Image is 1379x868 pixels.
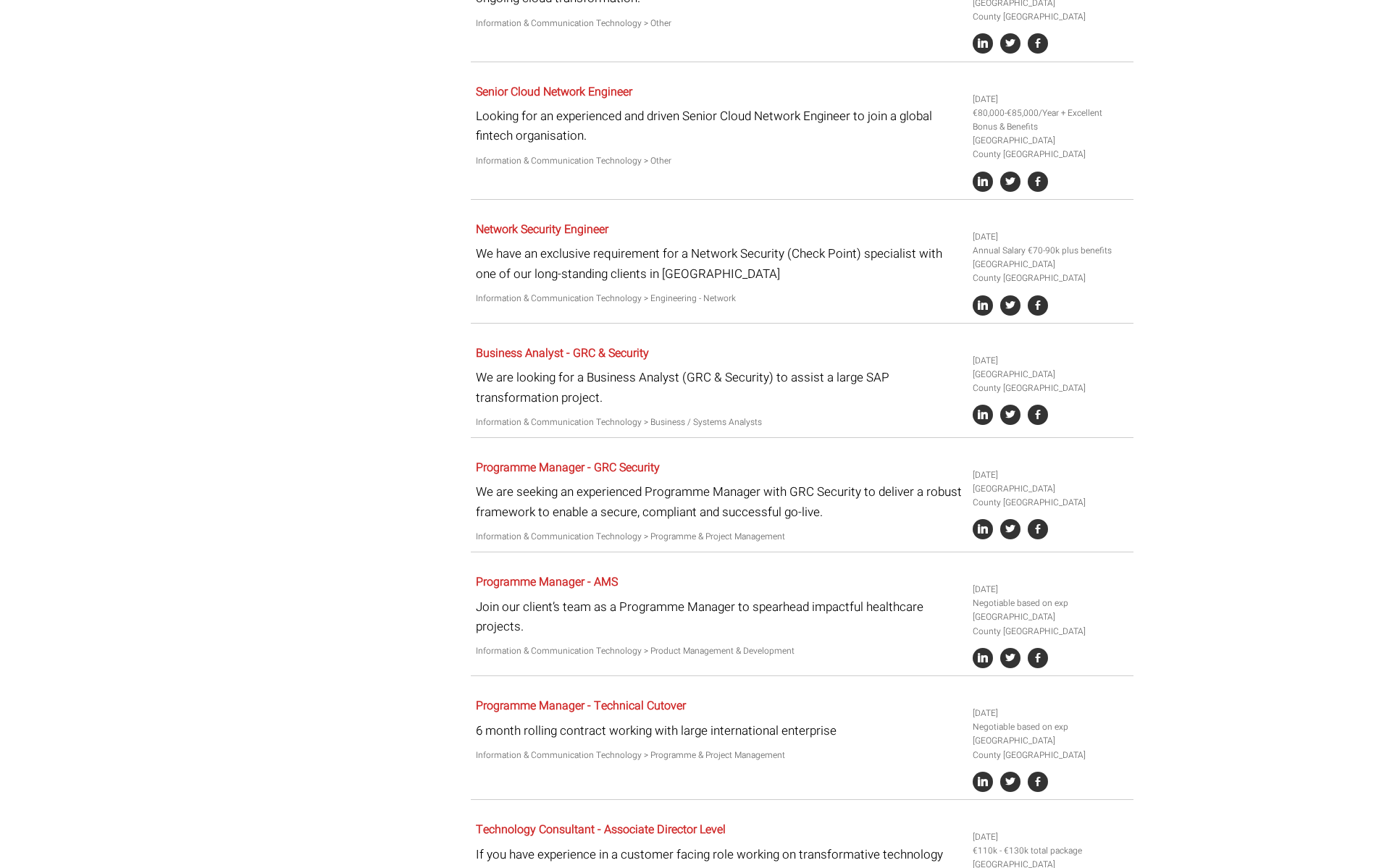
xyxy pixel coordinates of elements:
[476,368,962,407] p: We are looking for a Business Analyst (GRC & Security) to assist a large SAP transformation project.
[973,482,1128,510] li: [GEOGRAPHIC_DATA] County [GEOGRAPHIC_DATA]
[973,93,1128,106] li: [DATE]
[476,221,608,238] a: Network Security Engineer
[973,707,1128,720] li: [DATE]
[476,17,962,30] p: Information & Communication Technology > Other
[973,830,1128,844] li: [DATE]
[476,154,962,168] p: Information & Communication Technology > Other
[476,697,686,715] a: Programme Manager - Technical Cutover
[476,106,962,146] p: Looking for an experienced and driven Senior Cloud Network Engineer to join a global fintech orga...
[973,720,1128,734] li: Negotiable based on exp
[476,597,962,636] p: Join our client’s team as a Programme Manager to spearhead impactful healthcare projects.
[476,416,962,429] p: Information & Communication Technology > Business / Systems Analysts
[973,106,1128,134] li: €80,000-€85,000/Year + Excellent Bonus & Benefits
[476,573,618,591] a: Programme Manager - AMS
[973,468,1128,482] li: [DATE]
[973,134,1128,161] li: [GEOGRAPHIC_DATA] County [GEOGRAPHIC_DATA]
[973,583,1128,597] li: [DATE]
[973,597,1128,610] li: Negotiable based on exp
[476,482,962,521] p: We are seeking an experienced Programme Manager with GRC Security to deliver a robust framework t...
[476,644,962,658] p: Information & Communication Technology > Product Management & Development
[476,459,660,476] a: Programme Manager - GRC Security
[476,345,649,362] a: Business Analyst - GRC & Security
[476,721,962,741] p: 6 month rolling contract working with large international enterprise
[973,244,1128,258] li: Annual Salary €70-90k plus benefits
[476,244,962,283] p: We have an exclusive requirement for a Network Security (Check Point) specialist with one of our ...
[973,354,1128,368] li: [DATE]
[973,258,1128,285] li: [GEOGRAPHIC_DATA] County [GEOGRAPHIC_DATA]
[476,530,962,544] p: Information & Communication Technology > Programme & Project Management
[476,83,632,101] a: Senior Cloud Network Engineer
[476,821,726,838] a: Technology Consultant - Associate Director Level
[476,292,962,306] p: Information & Communication Technology > Engineering - Network
[973,230,1128,244] li: [DATE]
[973,610,1128,638] li: [GEOGRAPHIC_DATA] County [GEOGRAPHIC_DATA]
[973,734,1128,762] li: [GEOGRAPHIC_DATA] County [GEOGRAPHIC_DATA]
[973,368,1128,395] li: [GEOGRAPHIC_DATA] County [GEOGRAPHIC_DATA]
[476,749,962,762] p: Information & Communication Technology > Programme & Project Management
[973,844,1128,858] li: €110k - €130k total package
